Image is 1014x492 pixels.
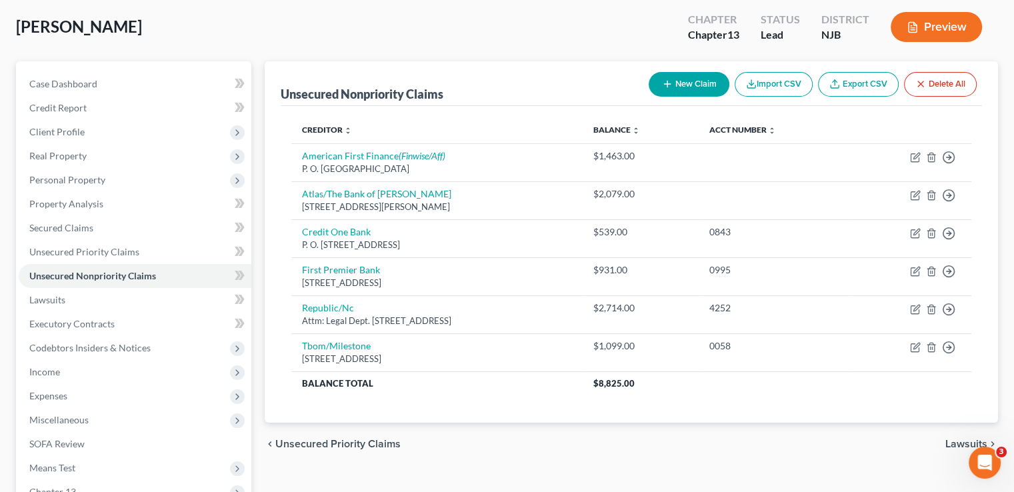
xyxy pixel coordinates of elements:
span: Lawsuits [29,294,65,305]
span: Case Dashboard [29,78,97,89]
span: Executory Contracts [29,318,115,329]
a: Property Analysis [19,192,251,216]
span: Unsecured Priority Claims [29,246,139,257]
i: chevron_left [265,439,275,449]
iframe: Intercom live chat [969,447,1001,479]
button: Delete All [904,72,977,97]
div: P. O. [GEOGRAPHIC_DATA] [302,163,572,175]
a: Lawsuits [19,288,251,312]
th: Balance Total [291,371,583,395]
a: Balance unfold_more [593,125,640,135]
button: Preview [891,12,982,42]
span: Credit Report [29,102,87,113]
span: SOFA Review [29,438,85,449]
button: New Claim [649,72,729,97]
i: (Finwise/Aff) [399,150,445,161]
i: unfold_more [768,127,776,135]
div: 0058 [709,339,838,353]
div: NJB [821,27,869,43]
span: Real Property [29,150,87,161]
button: Lawsuits chevron_right [945,439,998,449]
span: 3 [996,447,1007,457]
span: Unsecured Nonpriority Claims [29,270,156,281]
div: 0995 [709,263,838,277]
button: Import CSV [735,72,813,97]
span: Codebtors Insiders & Notices [29,342,151,353]
a: Creditor unfold_more [302,125,352,135]
a: Case Dashboard [19,72,251,96]
div: $539.00 [593,225,688,239]
span: Miscellaneous [29,414,89,425]
span: Secured Claims [29,222,93,233]
div: Chapter [688,27,739,43]
div: $2,079.00 [593,187,688,201]
span: Lawsuits [945,439,987,449]
span: Income [29,366,60,377]
span: Unsecured Priority Claims [275,439,401,449]
span: Means Test [29,462,75,473]
span: Property Analysis [29,198,103,209]
span: Personal Property [29,174,105,185]
div: $2,714.00 [593,301,688,315]
div: $1,463.00 [593,149,688,163]
a: Atlas/The Bank of [PERSON_NAME] [302,188,451,199]
span: [PERSON_NAME] [16,17,142,36]
i: unfold_more [344,127,352,135]
div: Unsecured Nonpriority Claims [281,86,443,102]
a: Credit Report [19,96,251,120]
div: [STREET_ADDRESS] [302,277,572,289]
div: $1,099.00 [593,339,688,353]
a: Unsecured Nonpriority Claims [19,264,251,288]
a: SOFA Review [19,432,251,456]
a: Executory Contracts [19,312,251,336]
i: chevron_right [987,439,998,449]
div: Status [761,12,800,27]
span: $8,825.00 [593,378,635,389]
a: Export CSV [818,72,899,97]
a: Republic/Nc [302,302,354,313]
div: 4252 [709,301,838,315]
div: $931.00 [593,263,688,277]
div: Attm: Legal Dept. [STREET_ADDRESS] [302,315,572,327]
div: Lead [761,27,800,43]
div: [STREET_ADDRESS] [302,353,572,365]
div: [STREET_ADDRESS][PERSON_NAME] [302,201,572,213]
a: Acct Number unfold_more [709,125,776,135]
a: First Premier Bank [302,264,380,275]
button: chevron_left Unsecured Priority Claims [265,439,401,449]
div: P. O. [STREET_ADDRESS] [302,239,572,251]
a: Secured Claims [19,216,251,240]
i: unfold_more [632,127,640,135]
div: Chapter [688,12,739,27]
span: Expenses [29,390,67,401]
span: Client Profile [29,126,85,137]
div: District [821,12,869,27]
a: Credit One Bank [302,226,371,237]
a: Unsecured Priority Claims [19,240,251,264]
a: American First Finance(Finwise/Aff) [302,150,445,161]
div: 0843 [709,225,838,239]
span: 13 [727,28,739,41]
a: Tbom/Milestone [302,340,371,351]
